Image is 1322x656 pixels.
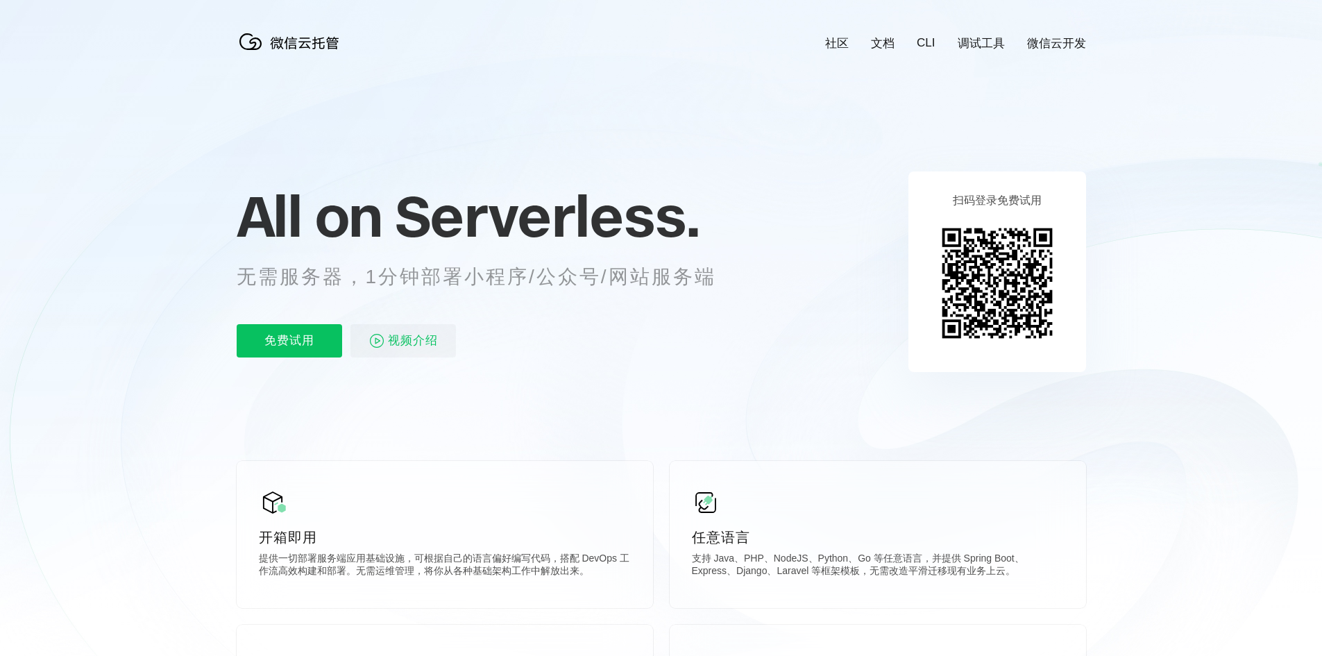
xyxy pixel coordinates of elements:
[388,324,438,358] span: 视频介绍
[953,194,1042,208] p: 扫码登录免费试用
[237,46,348,58] a: 微信云托管
[692,553,1064,580] p: 支持 Java、PHP、NodeJS、Python、Go 等任意语言，并提供 Spring Boot、Express、Django、Laravel 等框架模板，无需改造平滑迁移现有业务上云。
[825,35,849,51] a: 社区
[259,528,631,547] p: 开箱即用
[395,181,700,251] span: Serverless.
[958,35,1005,51] a: 调试工具
[1027,35,1086,51] a: 微信云开发
[692,528,1064,547] p: 任意语言
[871,35,895,51] a: 文档
[237,263,742,291] p: 无需服务器，1分钟部署小程序/公众号/网站服务端
[259,553,631,580] p: 提供一切部署服务端应用基础设施，可根据自己的语言偏好编写代码，搭配 DevOps 工作流高效构建和部署。无需运维管理，将你从各种基础架构工作中解放出来。
[917,36,935,50] a: CLI
[237,28,348,56] img: 微信云托管
[237,181,382,251] span: All on
[237,324,342,358] p: 免费试用
[368,333,385,349] img: video_play.svg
